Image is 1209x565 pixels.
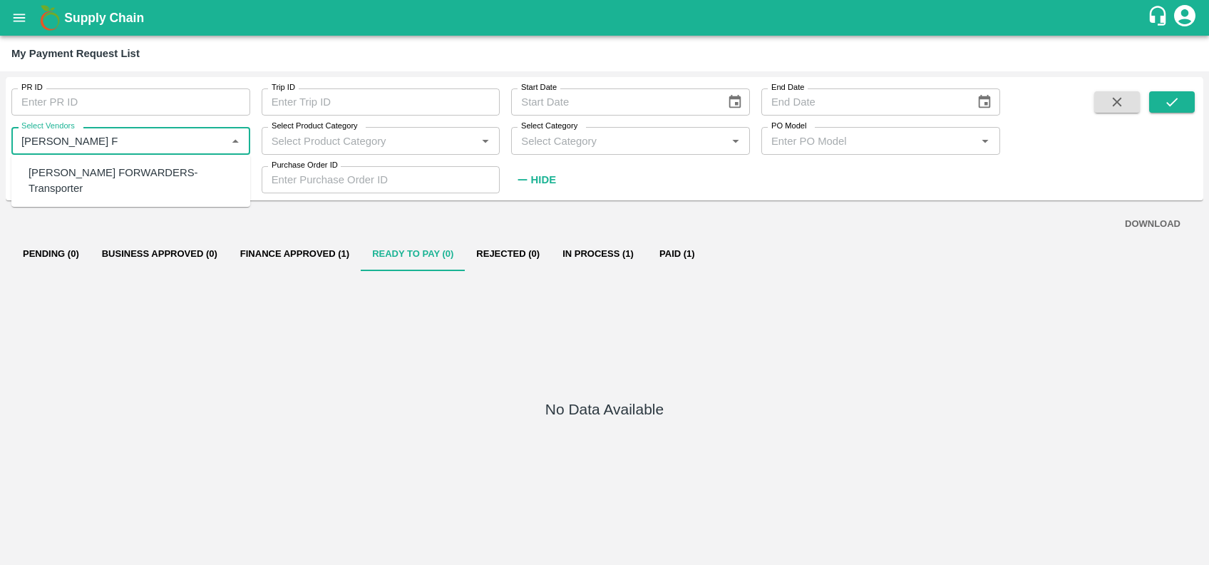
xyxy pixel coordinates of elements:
[272,121,358,132] label: Select Product Category
[1147,5,1172,31] div: customer-support
[531,174,556,185] strong: Hide
[511,88,715,116] input: Start Date
[551,237,645,271] button: In Process (1)
[229,237,361,271] button: Finance Approved (1)
[361,237,465,271] button: Ready To Pay (0)
[1172,3,1198,33] div: account of current user
[11,88,250,116] input: Enter PR ID
[262,88,500,116] input: Enter Trip ID
[226,131,245,150] button: Close
[3,1,36,34] button: open drawer
[521,121,577,132] label: Select Category
[515,131,722,150] input: Select Category
[971,88,998,116] button: Choose date
[521,82,557,93] label: Start Date
[761,88,965,116] input: End Date
[11,44,140,63] div: My Payment Request List
[726,131,745,150] button: Open
[976,131,994,150] button: Open
[91,237,229,271] button: Business Approved (0)
[11,237,91,271] button: Pending (0)
[272,160,338,171] label: Purchase Order ID
[266,131,473,150] input: Select Product Category
[1119,212,1186,237] button: DOWNLOAD
[64,11,144,25] b: Supply Chain
[262,166,500,193] input: Enter Purchase Order ID
[645,237,709,271] button: Paid (1)
[21,82,43,93] label: PR ID
[36,4,64,32] img: logo
[21,121,75,132] label: Select Vendors
[272,82,295,93] label: Trip ID
[511,168,560,192] button: Hide
[766,131,972,150] input: Enter PO Model
[545,399,664,419] h5: No Data Available
[465,237,551,271] button: Rejected (0)
[64,8,1147,28] a: Supply Chain
[16,131,222,150] input: Select Vendor
[771,82,804,93] label: End Date
[771,121,807,132] label: PO Model
[29,165,239,197] div: [PERSON_NAME] FORWARDERS-Transporter
[476,131,495,150] button: Open
[721,88,748,116] button: Choose date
